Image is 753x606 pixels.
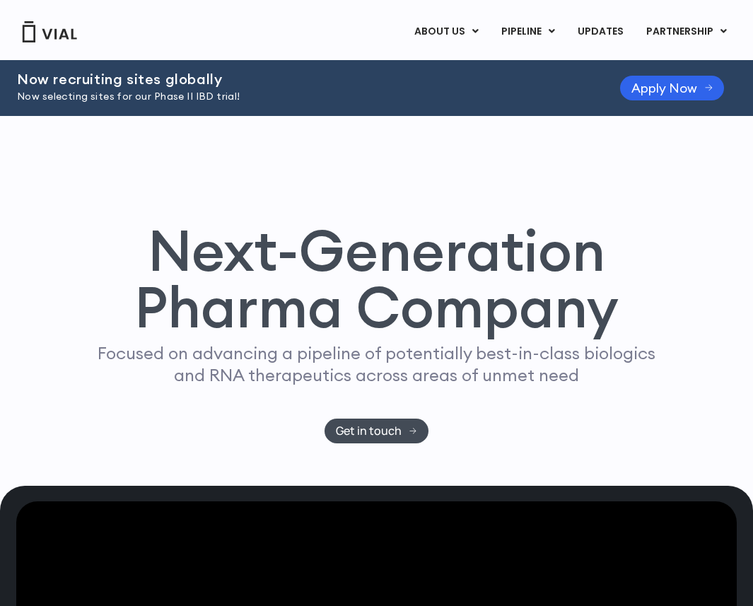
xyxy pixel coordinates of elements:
h2: Now recruiting sites globally [17,71,585,87]
img: Vial Logo [21,21,78,42]
a: Apply Now [620,76,724,100]
a: PARTNERSHIPMenu Toggle [635,20,738,44]
a: UPDATES [566,20,634,44]
p: Focused on advancing a pipeline of potentially best-in-class biologics and RNA therapeutics acros... [92,342,662,386]
span: Get in touch [336,426,402,436]
a: Get in touch [325,419,428,443]
a: ABOUT USMenu Toggle [403,20,489,44]
a: PIPELINEMenu Toggle [490,20,566,44]
p: Now selecting sites for our Phase II IBD trial! [17,89,585,105]
span: Apply Now [631,83,697,93]
h1: Next-Generation Pharma Company [71,222,683,335]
